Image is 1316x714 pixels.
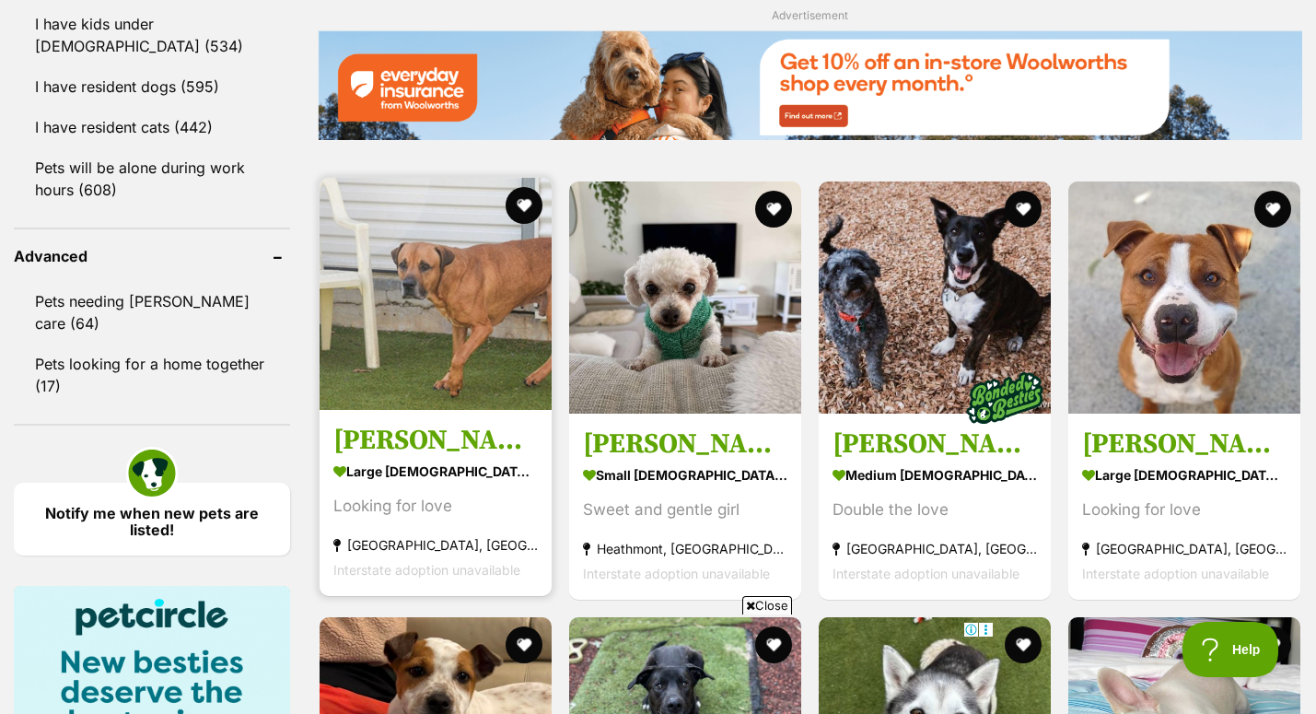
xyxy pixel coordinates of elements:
a: Pets needing [PERSON_NAME] care (64) [14,282,290,343]
span: Interstate adoption unavailable [333,562,520,578]
a: Everyday Insurance promotional banner [318,30,1302,143]
iframe: Advertisement [323,622,994,705]
span: Interstate adoption unavailable [1082,566,1269,581]
div: Double the love [833,497,1037,522]
h3: [PERSON_NAME] and [PERSON_NAME] [833,427,1037,462]
strong: Heathmont, [GEOGRAPHIC_DATA] [583,536,787,561]
img: bonded besties [959,352,1051,444]
img: Everyday Insurance promotional banner [318,30,1302,140]
a: I have resident dogs (595) [14,67,290,106]
strong: large [DEMOGRAPHIC_DATA] Dog [1082,462,1287,488]
a: [PERSON_NAME] small [DEMOGRAPHIC_DATA] Dog Sweet and gentle girl Heathmont, [GEOGRAPHIC_DATA] Int... [569,413,801,600]
iframe: Help Scout Beacon - Open [1182,622,1279,677]
div: Sweet and gentle girl [583,497,787,522]
span: Advertisement [772,8,848,22]
button: favourite [506,187,542,224]
a: Pets looking for a home together (17) [14,345,290,405]
span: Interstate adoption unavailable [833,566,1019,581]
a: [PERSON_NAME] large [DEMOGRAPHIC_DATA] Dog Looking for love [GEOGRAPHIC_DATA], [GEOGRAPHIC_DATA] ... [320,409,552,596]
strong: small [DEMOGRAPHIC_DATA] Dog [583,462,787,488]
a: I have kids under [DEMOGRAPHIC_DATA] (534) [14,5,290,65]
strong: medium [DEMOGRAPHIC_DATA] Dog [833,462,1037,488]
strong: [GEOGRAPHIC_DATA], [GEOGRAPHIC_DATA] [333,533,538,557]
h3: [PERSON_NAME] [1082,427,1287,462]
button: favourite [755,191,792,228]
button: favourite [1005,191,1042,228]
a: I have resident cats (442) [14,108,290,146]
a: Notify me when new pets are listed! [14,483,290,556]
button: favourite [1254,191,1291,228]
span: Close [742,596,792,615]
img: Oscar and Annika Newhaven - Staffordshire Bull Terrier x Welsh Corgi (Cardigan) Dog [819,181,1051,414]
button: favourite [1005,626,1042,663]
a: Pets will be alone during work hours (608) [14,148,290,209]
div: Looking for love [333,494,538,519]
a: [PERSON_NAME] large [DEMOGRAPHIC_DATA] Dog Looking for love [GEOGRAPHIC_DATA], [GEOGRAPHIC_DATA] ... [1068,413,1300,600]
img: Jess - Bichon Frise Dog [569,181,801,414]
strong: [GEOGRAPHIC_DATA], [GEOGRAPHIC_DATA] [833,536,1037,561]
span: Interstate adoption unavailable [583,566,770,581]
img: Charlie - Mastiff Dog [320,178,552,410]
div: Looking for love [1082,497,1287,522]
a: [PERSON_NAME] and [PERSON_NAME] medium [DEMOGRAPHIC_DATA] Dog Double the love [GEOGRAPHIC_DATA], ... [819,413,1051,600]
img: Zane - American Staffordshire Terrier Dog [1068,181,1300,414]
header: Advanced [14,248,290,264]
h3: [PERSON_NAME] [583,427,787,462]
strong: [GEOGRAPHIC_DATA], [GEOGRAPHIC_DATA] [1082,536,1287,561]
strong: large [DEMOGRAPHIC_DATA] Dog [333,458,538,485]
h3: [PERSON_NAME] [333,423,538,458]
